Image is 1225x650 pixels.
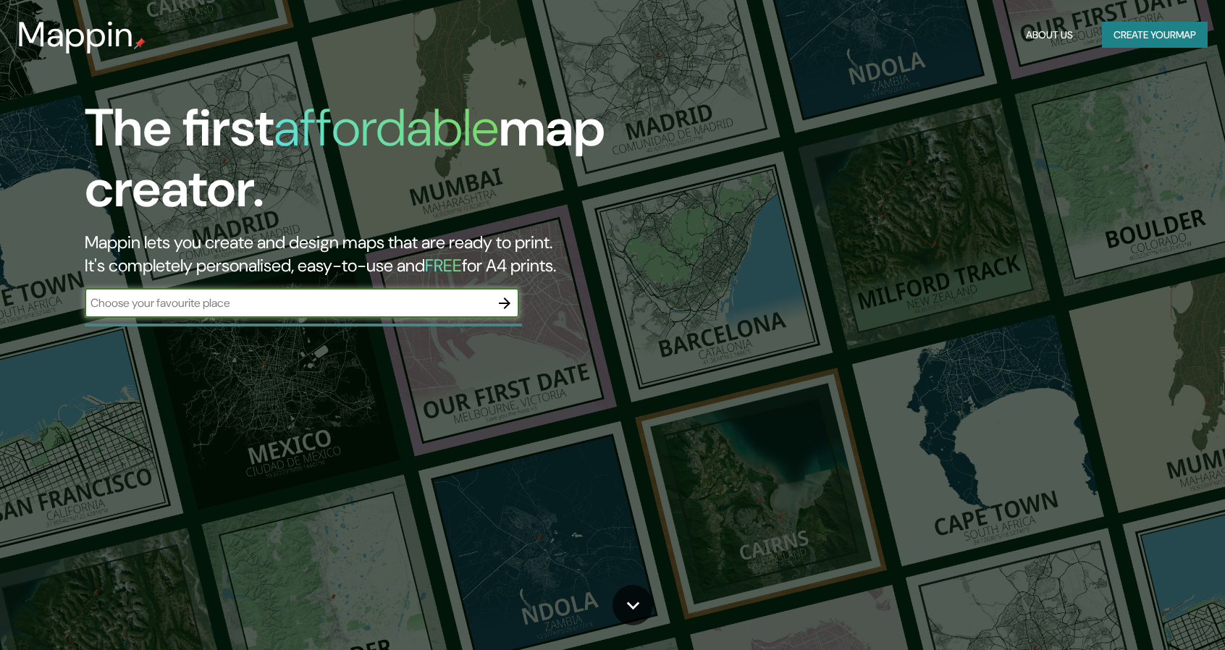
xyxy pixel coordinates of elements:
input: Choose your favourite place [85,295,490,311]
h1: The first map creator. [85,98,697,231]
h1: affordable [274,94,499,161]
h2: Mappin lets you create and design maps that are ready to print. It's completely personalised, eas... [85,231,697,277]
h3: Mappin [17,14,134,55]
button: About Us [1020,22,1079,48]
h5: FREE [425,254,462,277]
img: mappin-pin [134,38,146,49]
button: Create yourmap [1102,22,1208,48]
